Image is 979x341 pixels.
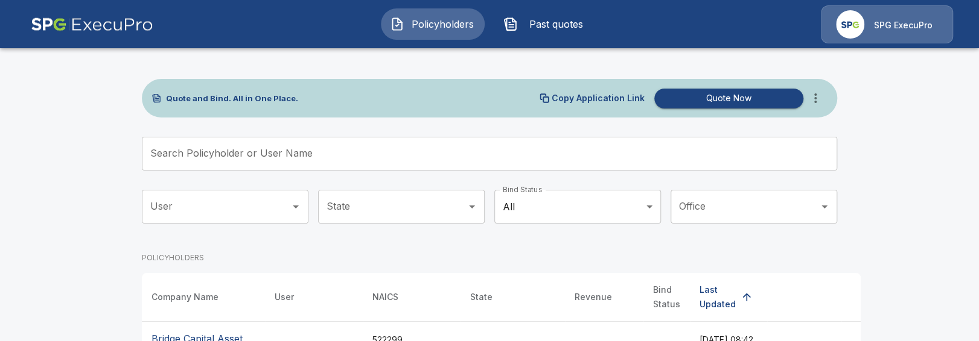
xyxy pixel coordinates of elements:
[372,290,398,304] div: NAICS
[151,290,218,304] div: Company Name
[31,5,153,43] img: AA Logo
[816,198,833,215] button: Open
[409,17,476,31] span: Policyholders
[470,290,493,304] div: State
[700,283,736,311] div: Last Updated
[654,89,803,108] button: Quote Now
[494,190,661,224] div: All
[381,8,485,40] button: Policyholders IconPolicyholders
[803,86,828,110] button: more
[287,198,304,215] button: Open
[649,89,803,108] a: Quote Now
[643,273,690,322] th: Bind Status
[836,10,864,39] img: Agency Icon
[494,8,598,40] button: Past quotes IconPast quotes
[275,290,294,304] div: User
[575,290,612,304] div: Revenue
[166,95,298,102] p: Quote and Bind. All in One Place.
[503,184,542,195] label: Bind Status
[503,17,518,31] img: Past quotes Icon
[821,5,953,43] a: Agency IconSPG ExecuPro
[874,19,933,31] p: SPG ExecuPro
[523,17,589,31] span: Past quotes
[464,198,480,215] button: Open
[142,252,204,263] p: POLICYHOLDERS
[390,17,404,31] img: Policyholders Icon
[552,94,645,102] p: Copy Application Link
